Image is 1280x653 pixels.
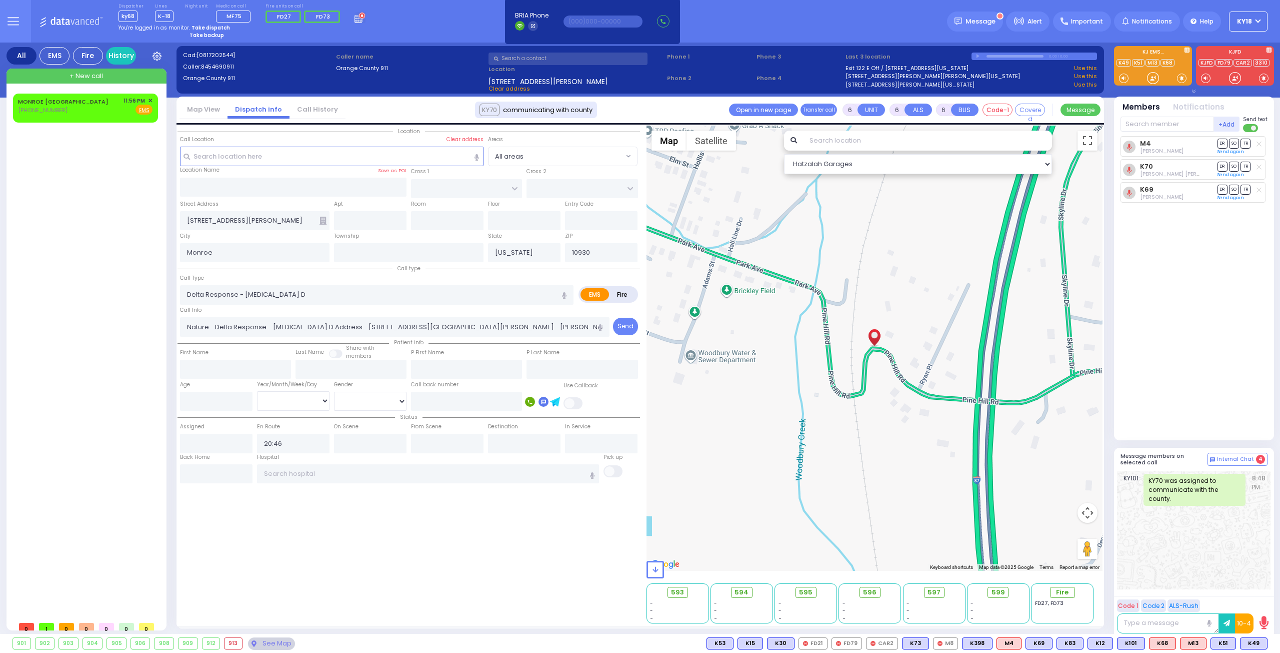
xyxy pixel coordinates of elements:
[842,607,845,614] span: -
[227,105,289,114] a: Dispatch info
[1180,637,1206,649] div: ALS
[277,13,291,21] span: FD27
[488,232,502,240] label: State
[803,131,1052,151] input: Search location
[962,637,992,649] div: BLS
[863,587,876,597] span: 596
[69,71,103,81] span: + New call
[334,232,359,240] label: Township
[904,104,932,116] button: ALS
[180,453,210,461] label: Back Home
[650,607,653,614] span: -
[73,47,103,65] div: Fire
[706,637,733,649] div: BLS
[336,64,485,73] label: Orange County 911
[845,72,1020,81] a: [STREET_ADDRESS][PERSON_NAME][PERSON_NAME][US_STATE]
[737,637,763,649] div: K15
[1240,139,1250,148] span: TR
[831,637,862,649] div: FD79
[183,51,332,60] label: Cad:
[488,200,500,208] label: Floor
[155,4,173,10] label: Lines
[1207,453,1267,466] button: Internal Chat 4
[1240,162,1250,171] span: TR
[798,637,827,649] div: FD21
[411,381,458,389] label: Call back number
[336,53,485,61] label: Caller name
[866,637,898,649] div: CAR2
[39,15,106,28] img: Logo
[970,614,973,622] span: -
[803,641,808,646] img: red-radio-icon.svg
[842,599,845,607] span: -
[395,413,422,421] span: Status
[248,637,295,650] div: See map
[1229,185,1239,194] span: SO
[319,217,326,225] span: Other building occupants
[836,641,841,646] img: red-radio-icon.svg
[180,381,190,389] label: Age
[1198,59,1214,67] a: KJFD
[180,200,218,208] label: Street Address
[6,47,36,65] div: All
[488,65,663,74] label: Location
[191,24,230,32] strong: Take dispatch
[906,599,909,607] span: -
[1200,17,1213,26] span: Help
[714,599,717,607] span: -
[1025,637,1052,649] div: BLS
[756,53,842,61] span: Phone 3
[123,97,145,105] span: 11:56 PM
[1252,474,1265,506] span: 8:48 PM
[650,599,653,607] span: -
[767,637,794,649] div: BLS
[1140,147,1183,155] span: Avrohom Yitzchok Flohr
[756,74,842,83] span: Phone 4
[392,265,425,272] span: Call type
[180,349,208,357] label: First Name
[857,104,885,116] button: UNIT
[1173,102,1224,113] button: Notifications
[1117,637,1145,649] div: K101
[1140,140,1151,147] a: M4
[257,464,599,483] input: Search hospital
[933,637,958,649] div: M8
[1256,455,1265,464] span: 4
[119,623,134,630] span: 0
[106,47,136,65] a: History
[39,623,54,630] span: 1
[778,607,781,614] span: -
[767,637,794,649] div: K30
[1132,17,1172,26] span: Notifications
[19,623,34,630] span: 0
[1074,72,1097,81] a: Use this
[179,105,227,114] a: Map View
[1120,117,1214,132] input: Search member
[1071,17,1103,26] span: Important
[1149,637,1176,649] div: ALS
[1077,503,1097,523] button: Map camera controls
[982,104,1012,116] button: Code-1
[183,74,332,83] label: Orange County 911
[563,382,598,390] label: Use Callback
[1229,12,1267,32] button: KY18
[180,274,204,282] label: Call Type
[563,16,642,28] input: (000)000-00000
[667,74,753,83] span: Phone 2
[671,587,684,597] span: 593
[1123,474,1143,506] span: KY101
[1217,149,1244,155] a: Send again
[565,200,593,208] label: Entry Code
[1196,50,1274,57] label: KJFD
[906,607,909,614] span: -
[488,147,623,165] span: All areas
[608,288,636,301] label: Fire
[962,637,992,649] div: K398
[1229,162,1239,171] span: SO
[1140,170,1228,178] span: David Levi Flohr
[488,53,647,65] input: Search a contact
[488,147,637,166] span: All areas
[196,51,235,59] span: [0817202544]
[613,318,638,335] button: Send
[1060,104,1100,116] button: Message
